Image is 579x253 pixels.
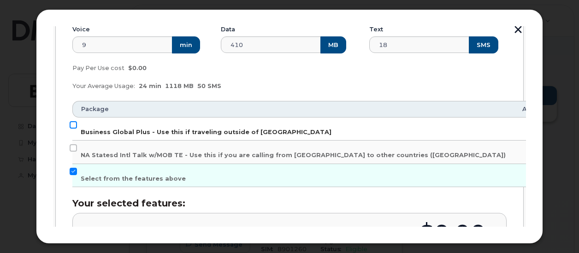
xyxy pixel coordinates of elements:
[197,82,221,89] span: 50 SMS
[139,82,161,89] span: 24 min
[539,213,572,246] iframe: Messenger Launcher
[81,175,186,182] span: Select from the features above
[72,198,507,208] h3: Your selected features:
[128,65,147,71] span: $0.00
[469,36,498,53] button: SMS
[172,36,200,53] button: min
[165,82,194,89] span: 1118 MB
[514,101,556,118] th: Amount
[81,129,331,135] span: Business Global Plus - Use this if traveling outside of [GEOGRAPHIC_DATA]
[81,152,506,159] span: NA Statesd Intl Talk w/MOB TE - Use this if you are calling from [GEOGRAPHIC_DATA] to other count...
[72,82,135,89] span: Your Average Usage:
[72,101,514,118] th: Package
[320,36,346,53] button: MB
[369,26,383,33] label: Text
[419,222,486,244] div: $0.00
[221,26,235,33] label: Data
